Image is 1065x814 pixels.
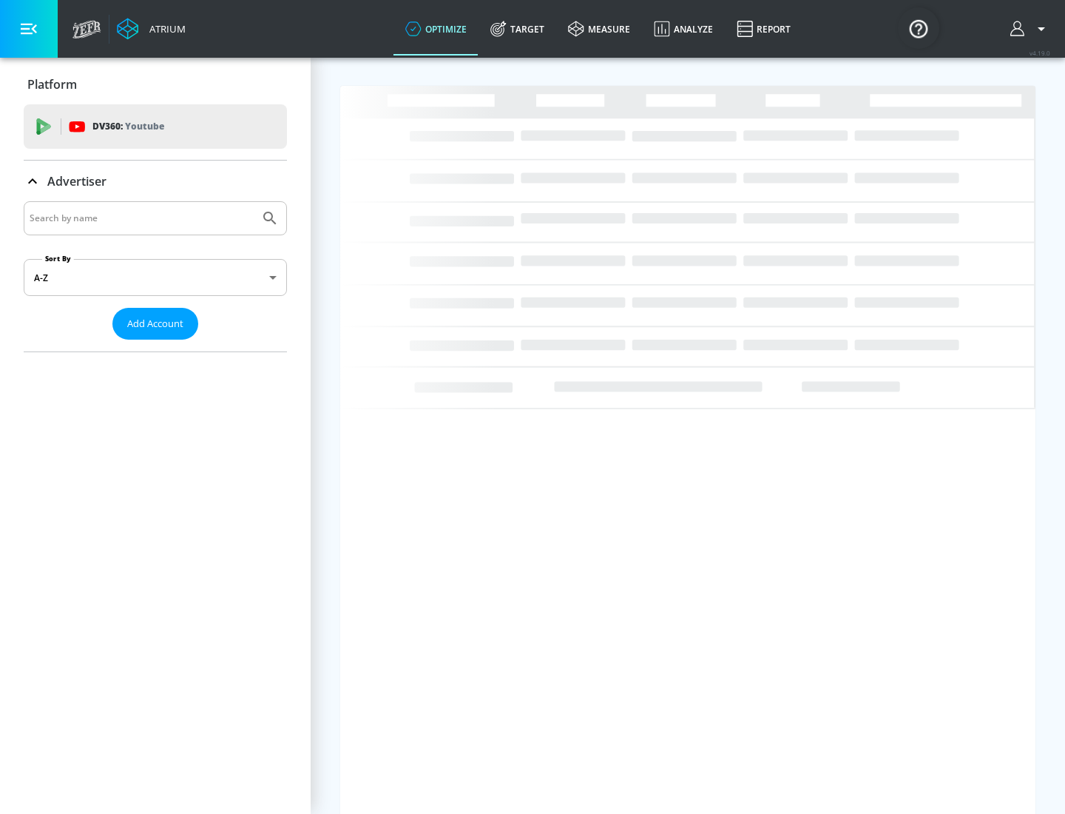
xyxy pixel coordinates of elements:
[125,118,164,134] p: Youtube
[42,254,74,263] label: Sort By
[1029,49,1050,57] span: v 4.19.0
[112,308,198,340] button: Add Account
[725,2,802,55] a: Report
[143,22,186,36] div: Atrium
[127,315,183,332] span: Add Account
[24,201,287,351] div: Advertiser
[479,2,556,55] a: Target
[27,76,77,92] p: Platform
[393,2,479,55] a: optimize
[642,2,725,55] a: Analyze
[92,118,164,135] p: DV360:
[47,173,106,189] p: Advertiser
[24,340,287,351] nav: list of Advertiser
[24,64,287,105] div: Platform
[30,209,254,228] input: Search by name
[24,104,287,149] div: DV360: Youtube
[24,161,287,202] div: Advertiser
[556,2,642,55] a: measure
[898,7,939,49] button: Open Resource Center
[24,259,287,296] div: A-Z
[117,18,186,40] a: Atrium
